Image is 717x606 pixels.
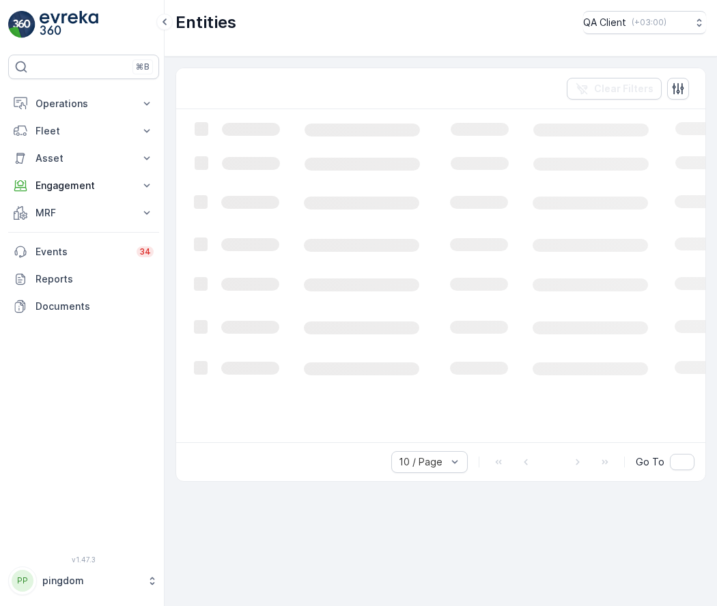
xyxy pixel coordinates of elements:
p: ⌘B [136,61,150,72]
button: Operations [8,90,159,117]
p: Fleet [36,124,132,138]
p: Entities [175,12,236,33]
a: Events34 [8,238,159,265]
span: v 1.47.3 [8,555,159,564]
button: MRF [8,199,159,227]
p: Operations [36,97,132,111]
p: Asset [36,151,132,165]
a: Reports [8,265,159,293]
button: Engagement [8,172,159,199]
a: Documents [8,293,159,320]
img: logo_light-DOdMpM7g.png [40,11,98,38]
p: pingdom [42,574,140,588]
button: PPpingdom [8,566,159,595]
button: Asset [8,145,159,172]
div: PP [12,570,33,592]
button: Clear Filters [567,78,662,100]
p: ( +03:00 ) [632,17,666,28]
p: MRF [36,206,132,220]
p: Clear Filters [594,82,653,96]
p: 34 [139,246,151,257]
button: QA Client(+03:00) [583,11,706,34]
p: Documents [36,300,154,313]
span: Go To [636,455,664,469]
p: QA Client [583,16,626,29]
button: Fleet [8,117,159,145]
p: Engagement [36,179,132,192]
p: Events [36,245,128,259]
img: logo [8,11,36,38]
p: Reports [36,272,154,286]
